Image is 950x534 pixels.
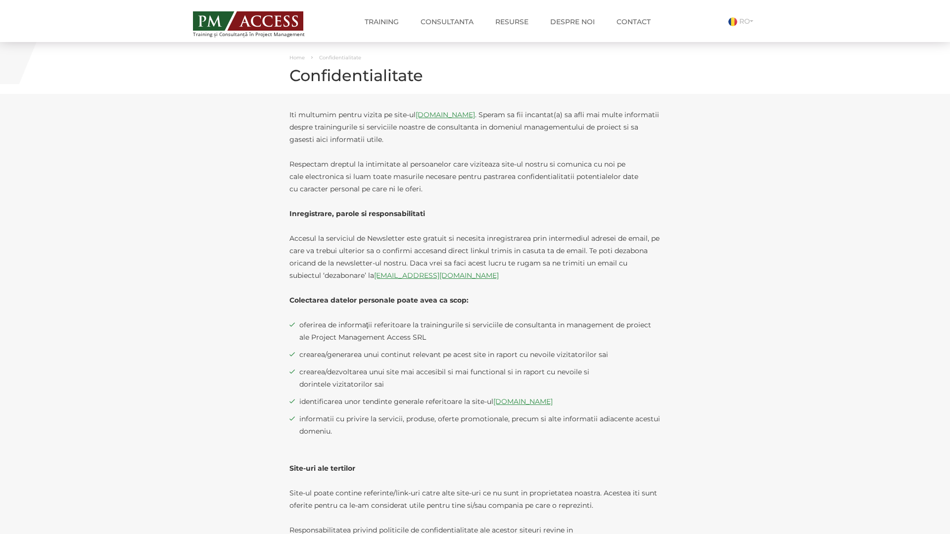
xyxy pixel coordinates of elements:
img: PM ACCESS - Echipa traineri si consultanti certificati PMP: Narciss Popescu, Mihai Olaru, Monica ... [193,11,303,31]
a: [DOMAIN_NAME] [493,397,553,406]
a: Consultanta [413,12,481,32]
p: Iti multumim pentru vizita pe site-ul . Speram sa fii incantat(a) sa afli mai multe informatii de... [289,109,661,146]
span: crearea/generarea unui continut relevant pe acest site in raport cu nevoile vizitatorilor sai [299,349,661,361]
p: Accesul la serviciul de Newsletter este gratuit si necesita inregistrarea prin intermediul adrese... [289,232,661,282]
a: Training [357,12,406,32]
a: Contact [609,12,658,32]
p: Respectam dreptul la intimitate al persoanelor care viziteaza site-ul nostru si comunica cu noi p... [289,158,661,195]
strong: Colectarea datelor personale poate avea ca scop: [289,296,469,305]
span: Confidentialitate [319,54,361,61]
a: Training și Consultanță în Project Management [193,8,323,37]
a: Resurse [488,12,536,32]
a: [DOMAIN_NAME] [416,110,475,119]
a: [EMAIL_ADDRESS][DOMAIN_NAME] [374,271,499,280]
img: Romana [728,17,737,26]
span: informatii cu privire la servicii, produse, oferte promotionale, precum si alte informatii adiace... [299,413,661,438]
span: identificarea unor tendinte generale referitoare la site-ul [299,396,661,408]
strong: Site-uri ale tertilor [289,464,355,473]
a: Home [289,54,305,61]
span: Training și Consultanță în Project Management [193,32,323,37]
a: RO [728,17,757,26]
a: Despre noi [543,12,602,32]
strong: Inregistrare, parole si responsabilitati [289,209,425,218]
p: Site-ul poate contine referinte/link-uri catre alte site-uri ce nu sunt in proprietatea noastra. ... [289,487,661,512]
span: oferirea de informaţii referitoare la trainingurile si serviciile de consultanta in management de... [299,319,661,344]
h1: Confidentialitate [289,67,661,84]
span: crearea/dezvoltarea unui site mai accesibil si mai functional si in raport cu nevoile si dorintel... [299,366,661,391]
